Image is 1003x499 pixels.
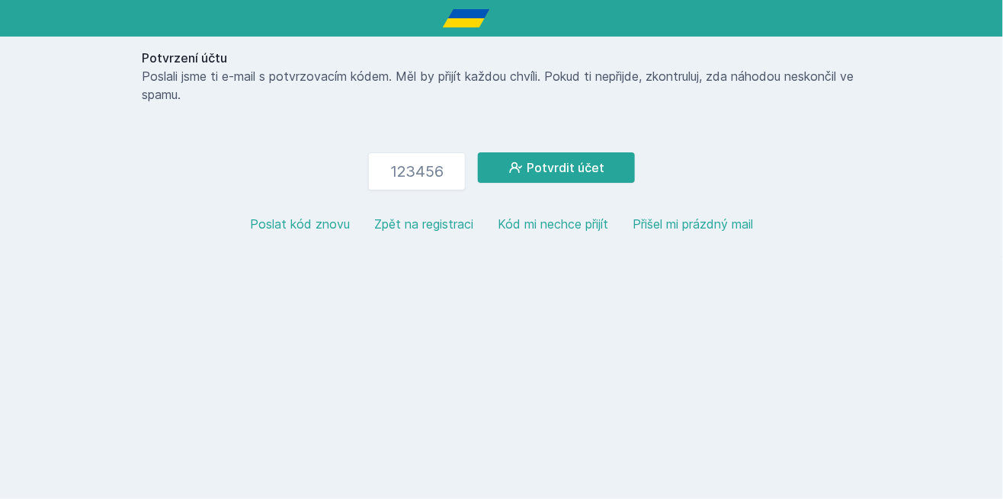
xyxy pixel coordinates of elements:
[374,215,473,233] button: Zpět na registraci
[142,67,861,104] p: Poslali jsme ti e-mail s potvrzovacím kódem. Měl by přijít každou chvíli. Pokud ti nepřijde, zkon...
[633,215,753,233] button: Přišel mi prázdný mail
[142,49,861,67] h1: Potvrzení účtu
[368,152,466,190] input: 123456
[478,152,635,183] button: Potvrdit účet
[250,215,350,233] button: Poslat kód znovu
[498,215,608,233] button: Kód mi nechce přijít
